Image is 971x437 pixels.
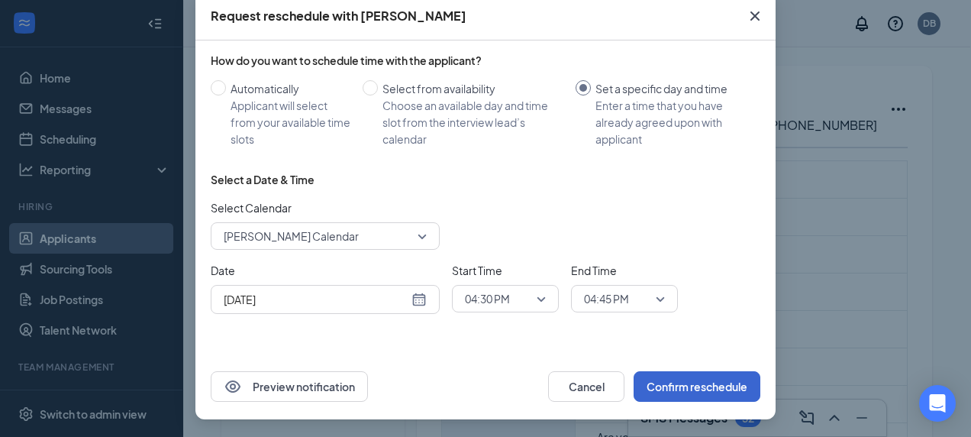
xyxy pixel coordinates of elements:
[382,80,563,97] div: Select from availability
[224,291,408,308] input: Sep 16, 2025
[224,225,359,248] span: [PERSON_NAME] Calendar
[224,377,242,396] svg: Eye
[211,199,440,216] span: Select Calendar
[595,97,748,147] div: Enter a time that you have already agreed upon with applicant
[746,7,764,25] svg: Cross
[211,8,466,24] div: Request reschedule with [PERSON_NAME]
[634,371,760,402] button: Confirm reschedule
[919,385,956,422] div: Open Intercom Messenger
[465,287,510,310] span: 04:30 PM
[382,97,563,147] div: Choose an available day and time slot from the interview lead’s calendar
[231,97,350,147] div: Applicant will select from your available time slots
[452,262,559,279] span: Start Time
[548,371,624,402] button: Cancel
[211,262,440,279] span: Date
[211,371,368,402] button: EyePreview notification
[584,287,629,310] span: 04:45 PM
[211,53,760,68] div: How do you want to schedule time with the applicant?
[211,172,315,187] div: Select a Date & Time
[571,262,678,279] span: End Time
[231,80,350,97] div: Automatically
[595,80,748,97] div: Set a specific day and time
